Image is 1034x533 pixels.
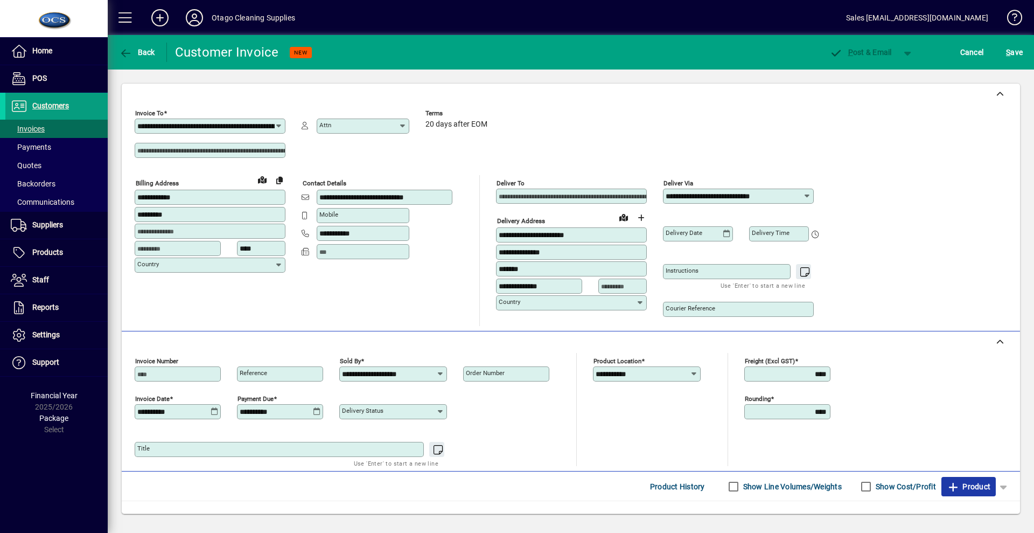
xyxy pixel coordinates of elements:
mat-label: Mobile [319,211,338,218]
span: Payments [11,143,51,151]
a: View on map [254,171,271,188]
span: Reports [32,303,59,312]
mat-label: Country [137,260,159,268]
span: Terms [425,110,490,117]
button: Product [941,477,996,496]
span: Backorders [11,179,55,188]
span: Product History [650,478,705,495]
a: Communications [5,193,108,211]
a: Staff [5,267,108,294]
span: S [1006,48,1010,57]
div: Sales [EMAIL_ADDRESS][DOMAIN_NAME] [846,9,988,26]
span: ave [1006,44,1023,61]
mat-label: Deliver To [497,179,525,187]
mat-label: Instructions [666,267,698,274]
app-page-header-button: Back [108,43,167,62]
button: Choose address [632,209,649,226]
span: 20 days after EOM [425,120,487,129]
span: Staff [32,275,49,284]
span: Products [32,248,63,257]
span: Customers [32,101,69,110]
mat-label: Delivery status [342,407,383,414]
mat-hint: Use 'Enter' to start a new line [721,279,805,292]
a: Invoices [5,120,108,138]
span: Settings [32,330,60,339]
mat-label: Product location [593,357,641,365]
a: Backorders [5,175,108,193]
div: Otago Cleaning Supplies [212,9,295,26]
mat-label: Invoice number [135,357,178,365]
button: Add [143,8,177,27]
a: Products [5,239,108,266]
span: Back [119,48,155,57]
label: Show Line Volumes/Weights [741,481,842,492]
a: Suppliers [5,212,108,239]
a: Settings [5,322,108,349]
button: Copy to Delivery address [271,171,288,189]
button: Cancel [958,43,987,62]
button: Product History [646,477,709,496]
mat-label: Delivery time [752,229,790,237]
span: Quotes [11,161,41,170]
div: Customer Invoice [175,44,279,61]
a: Reports [5,294,108,321]
mat-label: Courier Reference [666,304,715,312]
span: Financial Year [31,391,78,400]
button: Back [116,43,158,62]
span: Invoices [11,124,45,133]
mat-label: Attn [319,121,331,129]
span: Product [947,478,990,495]
mat-label: Deliver via [663,179,693,187]
mat-hint: Use 'Enter' to start a new line [354,457,438,469]
span: ost & Email [829,48,892,57]
button: Save [1003,43,1025,62]
mat-label: Reference [240,369,267,377]
a: Payments [5,138,108,156]
mat-label: Title [137,445,150,452]
a: POS [5,65,108,92]
span: Support [32,358,59,366]
label: Show Cost/Profit [874,481,936,492]
a: View on map [615,209,632,226]
button: Profile [177,8,212,27]
mat-label: Invoice To [135,109,164,117]
button: Post & Email [824,43,897,62]
a: Quotes [5,156,108,175]
span: Package [39,414,68,423]
mat-label: Freight (excl GST) [745,357,795,365]
span: Communications [11,198,74,206]
span: P [848,48,853,57]
a: Knowledge Base [999,2,1021,37]
mat-label: Order number [466,369,505,377]
mat-label: Delivery date [666,229,702,237]
mat-label: Country [499,298,520,306]
mat-label: Sold by [340,357,361,365]
span: POS [32,74,47,82]
span: Suppliers [32,220,63,229]
mat-label: Payment due [237,395,274,403]
mat-label: Rounding [745,395,771,403]
a: Support [5,349,108,376]
span: NEW [294,49,308,56]
span: Home [32,46,52,55]
a: Home [5,38,108,65]
mat-label: Invoice date [135,395,170,403]
span: Cancel [960,44,984,61]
